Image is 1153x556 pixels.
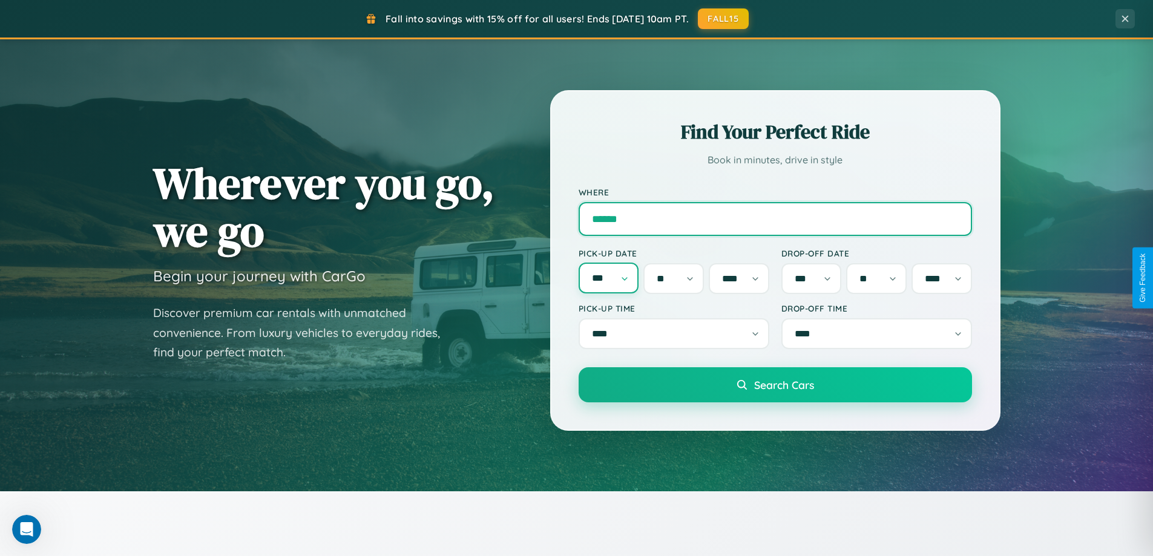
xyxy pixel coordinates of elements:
[781,248,972,258] label: Drop-off Date
[12,515,41,544] iframe: Intercom live chat
[579,119,972,145] h2: Find Your Perfect Ride
[579,367,972,402] button: Search Cars
[1138,253,1147,303] div: Give Feedback
[754,378,814,391] span: Search Cars
[579,248,769,258] label: Pick-up Date
[698,8,749,29] button: FALL15
[579,187,972,197] label: Where
[153,267,366,285] h3: Begin your journey with CarGo
[153,159,494,255] h1: Wherever you go, we go
[153,303,456,362] p: Discover premium car rentals with unmatched convenience. From luxury vehicles to everyday rides, ...
[386,13,689,25] span: Fall into savings with 15% off for all users! Ends [DATE] 10am PT.
[579,151,972,169] p: Book in minutes, drive in style
[781,303,972,313] label: Drop-off Time
[579,303,769,313] label: Pick-up Time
